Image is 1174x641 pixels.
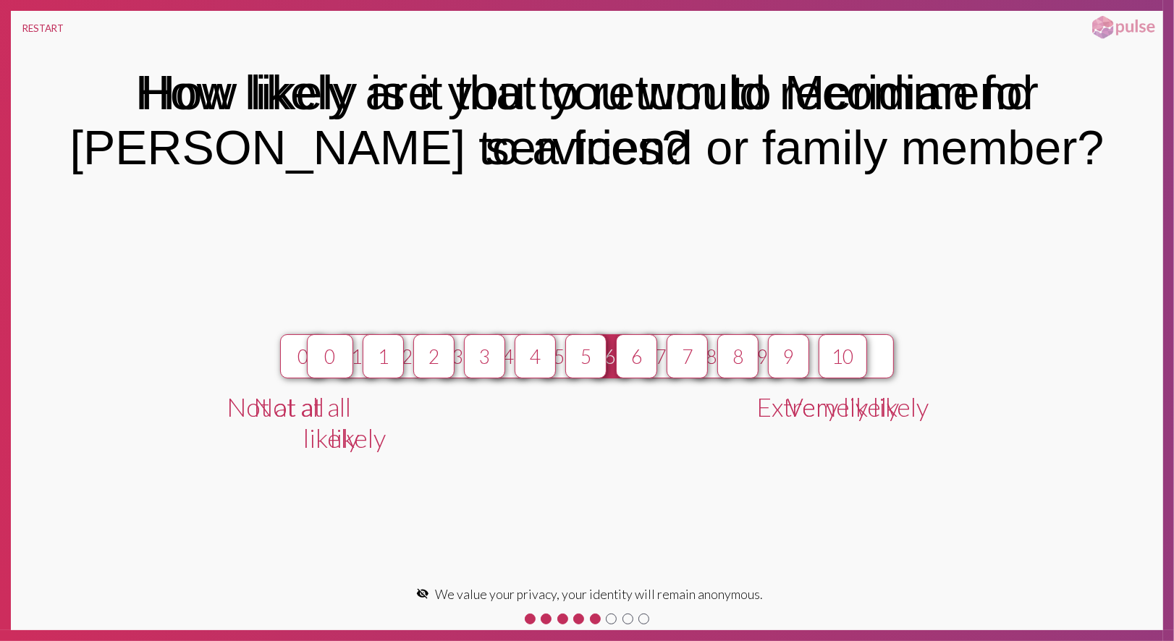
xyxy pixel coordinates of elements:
[667,334,708,378] button: 7
[1087,14,1160,41] img: pulsehorizontalsmall.png
[515,334,556,378] button: 4
[565,334,607,378] button: 5
[417,587,430,600] mat-icon: visibility_off
[11,11,75,46] button: RESTART
[413,334,455,378] button: 2
[436,587,764,602] span: We value your privacy, your identity will remain anonymous.
[787,391,899,423] span: Very likely
[376,345,390,368] div: 1
[819,334,867,378] button: 10
[717,334,759,378] button: 8
[782,345,795,368] div: 9
[427,345,441,368] div: 2
[528,345,542,368] div: 4
[464,334,505,378] button: 3
[768,334,809,378] button: 9
[478,345,491,368] div: 3
[731,345,745,368] div: 8
[832,345,854,368] div: 10
[630,345,643,368] div: 6
[307,334,353,378] button: 0
[30,65,1144,175] div: How likely are you to return to Meridian for services?
[363,334,404,378] button: 1
[616,334,657,378] button: 6
[680,345,694,368] div: 7
[321,345,339,368] div: 0
[579,345,593,368] div: 5
[253,391,386,454] span: Not at all likely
